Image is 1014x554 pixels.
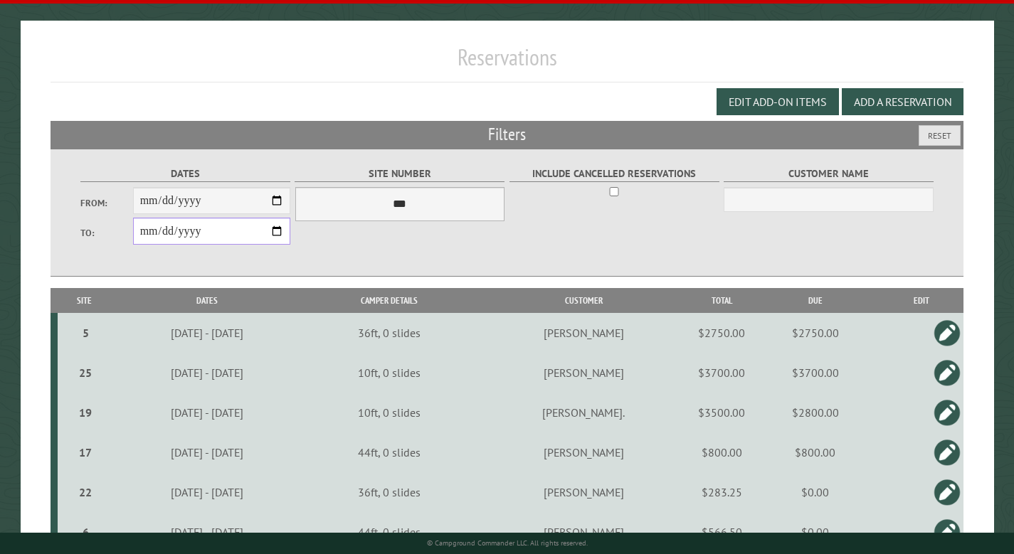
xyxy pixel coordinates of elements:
[63,445,107,459] div: 17
[295,166,505,182] label: Site Number
[427,538,588,548] small: © Campground Commander LLC. All rights reserved.
[717,88,839,115] button: Edit Add-on Items
[305,288,474,313] th: Camper Details
[112,445,302,459] div: [DATE] - [DATE]
[880,288,963,313] th: Edit
[80,226,133,240] label: To:
[693,432,750,472] td: $800.00
[693,393,750,432] td: $3500.00
[305,512,474,552] td: 44ft, 0 slides
[63,525,107,539] div: 6
[750,432,880,472] td: $800.00
[693,353,750,393] td: $3700.00
[63,485,107,499] div: 22
[750,288,880,313] th: Due
[693,288,750,313] th: Total
[51,121,963,148] h2: Filters
[750,472,880,512] td: $0.00
[693,472,750,512] td: $283.25
[842,88,963,115] button: Add a Reservation
[724,166,934,182] label: Customer Name
[509,166,719,182] label: Include Cancelled Reservations
[112,366,302,380] div: [DATE] - [DATE]
[693,512,750,552] td: $566.50
[750,512,880,552] td: $0.00
[693,313,750,353] td: $2750.00
[80,166,290,182] label: Dates
[474,313,693,353] td: [PERSON_NAME]
[474,288,693,313] th: Customer
[750,313,880,353] td: $2750.00
[474,512,693,552] td: [PERSON_NAME]
[112,485,302,499] div: [DATE] - [DATE]
[305,353,474,393] td: 10ft, 0 slides
[112,525,302,539] div: [DATE] - [DATE]
[63,366,107,380] div: 25
[305,393,474,432] td: 10ft, 0 slides
[80,196,133,210] label: From:
[474,472,693,512] td: [PERSON_NAME]
[305,313,474,353] td: 36ft, 0 slides
[474,353,693,393] td: [PERSON_NAME]
[63,326,107,340] div: 5
[474,432,693,472] td: [PERSON_NAME]
[305,432,474,472] td: 44ft, 0 slides
[919,125,961,146] button: Reset
[305,472,474,512] td: 36ft, 0 slides
[63,405,107,420] div: 19
[750,353,880,393] td: $3700.00
[51,43,963,82] h1: Reservations
[112,405,302,420] div: [DATE] - [DATE]
[110,288,305,313] th: Dates
[112,326,302,340] div: [DATE] - [DATE]
[58,288,110,313] th: Site
[750,393,880,432] td: $2800.00
[474,393,693,432] td: [PERSON_NAME].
